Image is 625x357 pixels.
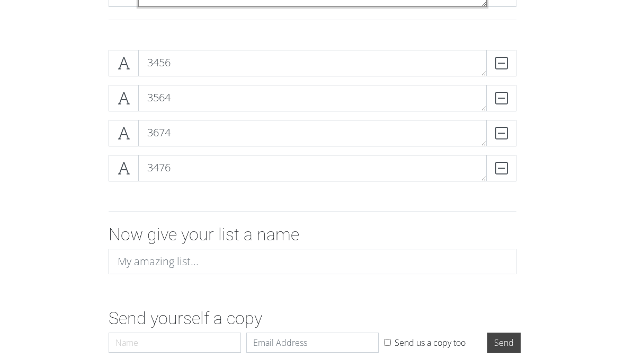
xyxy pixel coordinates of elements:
[487,333,521,353] input: Send
[246,333,379,353] input: Email Address
[109,224,516,245] h2: Now give your list a name
[109,333,241,353] input: Name
[109,308,516,328] h2: Send yourself a copy
[395,336,466,349] label: Send us a copy too
[109,249,516,274] input: My amazing list...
